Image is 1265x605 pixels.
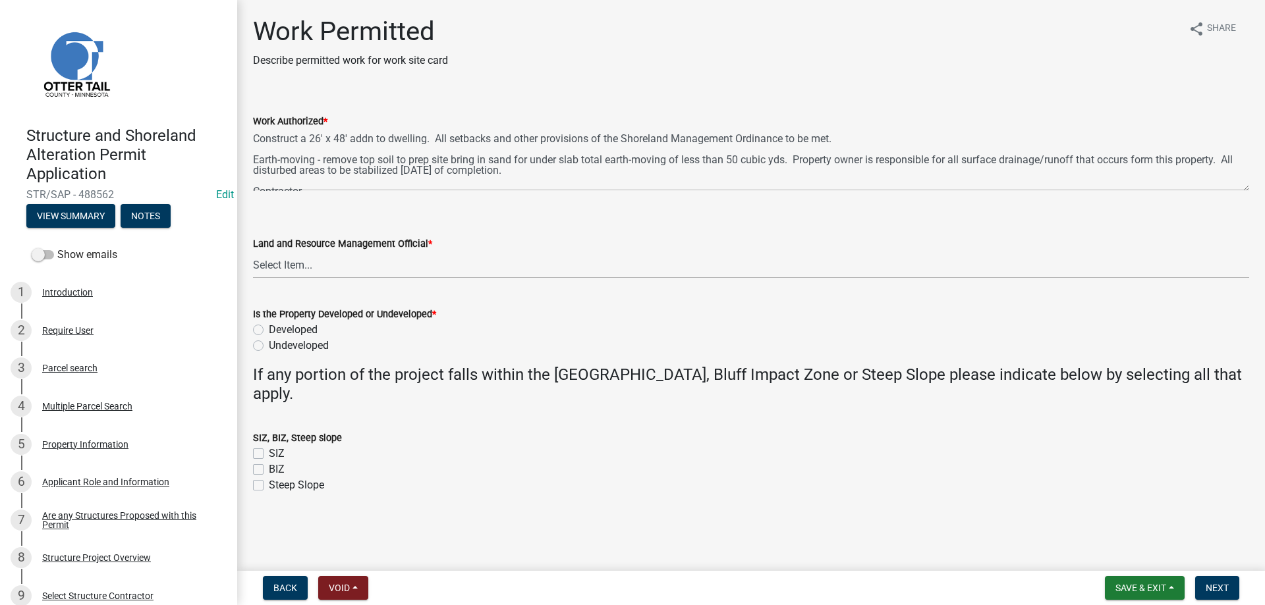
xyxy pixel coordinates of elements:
div: Applicant Role and Information [42,477,169,487]
span: Share [1207,21,1236,37]
label: SIZ, BIZ, Steep slope [253,434,342,443]
label: Show emails [32,247,117,263]
label: Steep Slope [269,477,324,493]
label: Land and Resource Management Official [253,240,432,249]
button: Notes [121,204,171,228]
button: View Summary [26,204,115,228]
a: Edit [216,188,234,201]
i: share [1189,21,1204,37]
wm-modal-confirm: Notes [121,212,171,223]
div: 1 [11,282,32,303]
span: Save & Exit [1115,583,1166,593]
label: Is the Property Developed or Undeveloped [253,310,436,319]
wm-modal-confirm: Summary [26,212,115,223]
div: 2 [11,320,32,341]
div: Are any Structures Proposed with this Permit [42,511,216,529]
h1: Work Permitted [253,16,448,47]
label: Work Authorized [253,117,327,126]
button: Next [1195,576,1239,600]
label: Undeveloped [269,338,329,354]
div: 4 [11,396,32,417]
span: Back [273,583,297,593]
div: Select Structure Contractor [42,591,154,600]
button: Back [263,576,308,600]
div: 7 [11,510,32,531]
div: Introduction [42,288,93,297]
span: STR/SAP - 488562 [26,188,211,201]
div: 5 [11,434,32,455]
wm-modal-confirm: Edit Application Number [216,188,234,201]
div: Property Information [42,440,128,449]
h4: If any portion of the project falls within the [GEOGRAPHIC_DATA], Bluff Impact Zone or Steep Slop... [253,365,1249,404]
div: 3 [11,357,32,379]
div: 6 [11,471,32,492]
button: shareShare [1178,16,1247,41]
span: Next [1206,583,1229,593]
div: 8 [11,547,32,568]
div: Parcel search [42,363,98,373]
label: Developed [269,322,318,338]
img: Otter Tail County, Minnesota [26,14,125,113]
div: Structure Project Overview [42,553,151,562]
div: Multiple Parcel Search [42,402,132,411]
span: Void [329,583,350,593]
label: BIZ [269,461,285,477]
button: Void [318,576,368,600]
h4: Structure and Shoreland Alteration Permit Application [26,126,227,183]
label: SIZ [269,446,285,461]
button: Save & Exit [1105,576,1185,600]
p: Describe permitted work for work site card [253,53,448,68]
div: Require User [42,326,94,335]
